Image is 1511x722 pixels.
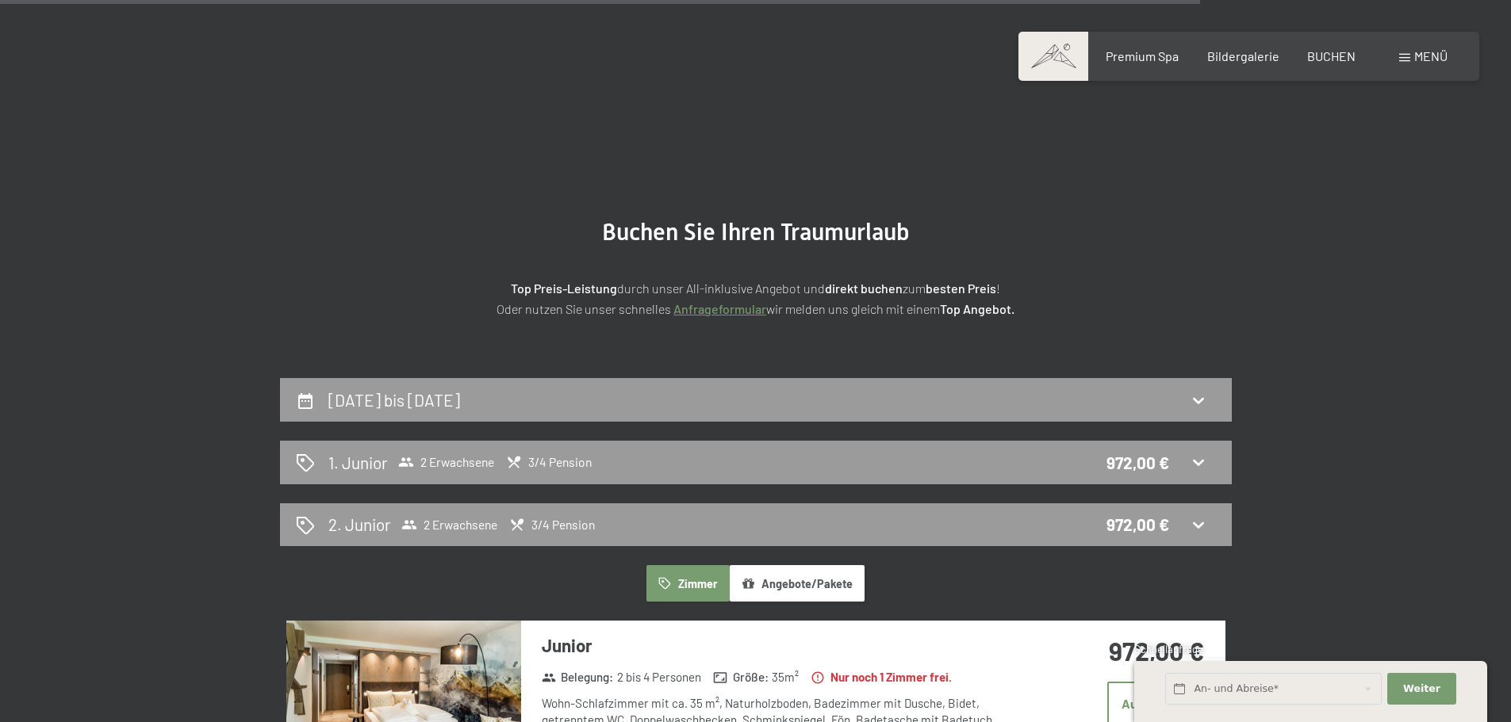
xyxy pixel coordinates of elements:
span: Weiter [1403,682,1440,696]
a: BUCHEN [1307,48,1356,63]
span: 2 Erwachsene [398,454,494,470]
div: 972,00 € [1106,513,1169,536]
a: Bildergalerie [1207,48,1279,63]
strong: besten Preis [926,281,996,296]
h3: Junior [542,633,1014,658]
h2: 1. Junior [328,451,388,474]
a: Premium Spa [1106,48,1179,63]
strong: Top Angebot. [940,301,1014,316]
strong: Größe : [713,669,769,686]
strong: direkt buchen [825,281,903,296]
button: Zimmer [646,565,729,602]
div: 972,00 € [1106,451,1169,474]
h2: 2. Junior [328,513,391,536]
button: Angebote/Pakete [730,565,865,602]
strong: Top Preis-Leistung [511,281,617,296]
h2: [DATE] bis [DATE] [328,390,460,410]
span: Buchen Sie Ihren Traumurlaub [602,218,910,246]
span: 3/4 Pension [509,517,595,533]
span: Menü [1414,48,1448,63]
span: 2 bis 4 Personen [617,669,701,686]
p: durch unser All-inklusive Angebot und zum ! Oder nutzen Sie unser schnelles wir melden uns gleich... [359,278,1152,319]
span: 3/4 Pension [506,454,592,470]
button: Weiter [1387,673,1455,705]
span: Schnellanfrage [1134,643,1203,655]
a: Anfrageformular [673,301,766,316]
strong: 972,00 € [1109,636,1204,666]
strong: Nur noch 1 Zimmer frei. [811,669,952,686]
span: 35 m² [772,669,799,686]
strong: Belegung : [542,669,614,686]
span: 2 Erwachsene [401,517,497,533]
